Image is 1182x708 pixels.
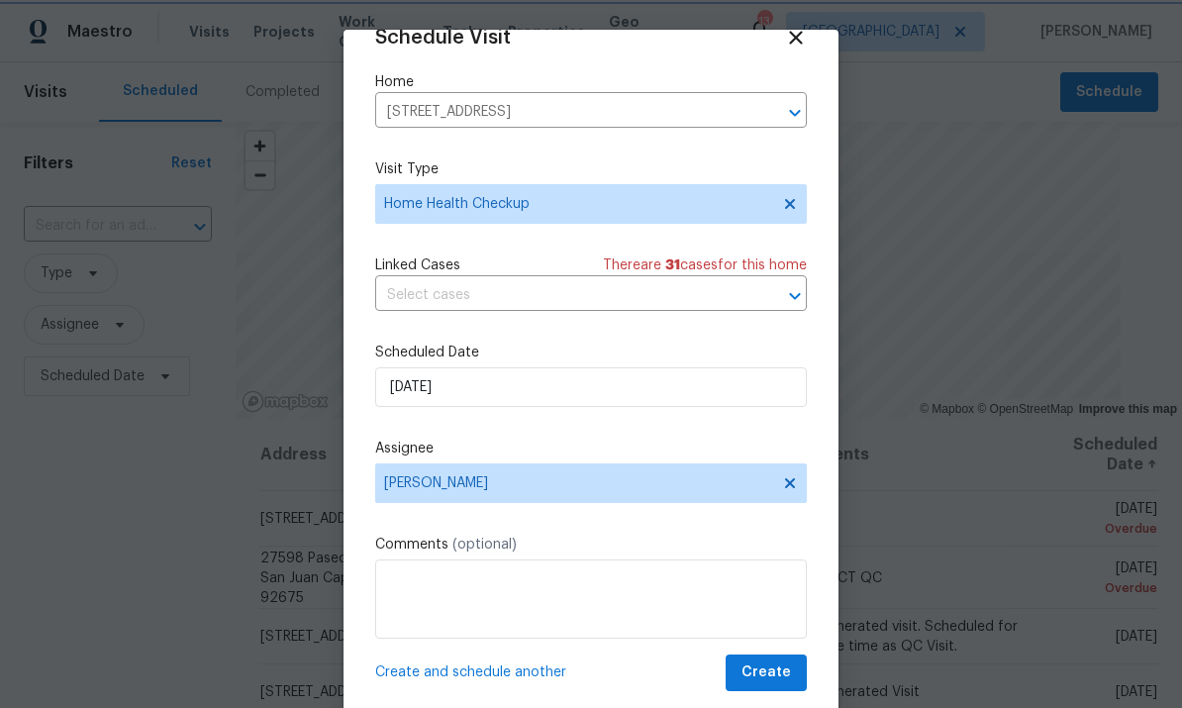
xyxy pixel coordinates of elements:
span: [PERSON_NAME] [384,475,772,491]
input: Enter in an address [375,97,751,128]
input: Select cases [375,280,751,311]
label: Visit Type [375,159,807,179]
label: Scheduled Date [375,343,807,362]
span: 31 [665,258,680,272]
span: Home Health Checkup [384,194,769,214]
label: Comments [375,535,807,555]
span: Linked Cases [375,255,460,275]
button: Open [781,99,809,127]
label: Home [375,72,807,92]
input: M/D/YYYY [375,367,807,407]
label: Assignee [375,439,807,458]
span: There are case s for this home [603,255,807,275]
span: Create and schedule another [375,662,566,682]
span: Schedule Visit [375,28,511,48]
span: Close [785,27,807,49]
span: Create [741,660,791,685]
span: (optional) [452,538,517,552]
button: Open [781,282,809,310]
button: Create [726,655,807,691]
